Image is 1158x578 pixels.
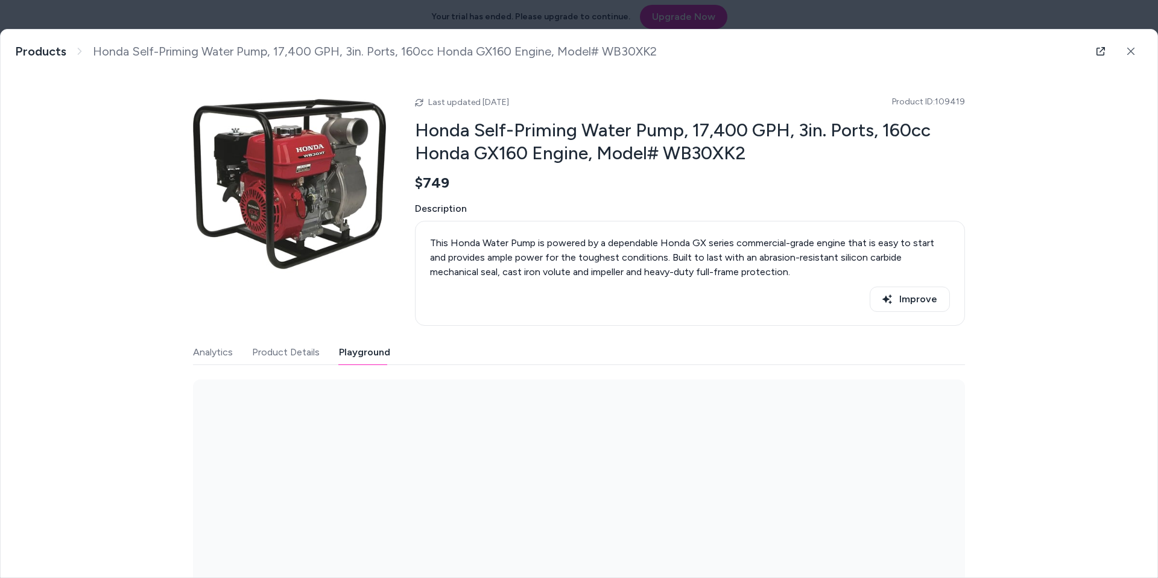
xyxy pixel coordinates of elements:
nav: breadcrumb [15,44,657,59]
span: Description [415,202,965,216]
a: Products [15,44,66,59]
span: Honda Self-Priming Water Pump, 17,400 GPH, 3in. Ports, 160cc Honda GX160 Engine, Model# WB30XK2 [93,44,657,59]
span: Product ID: 109419 [892,96,965,108]
span: Last updated [DATE] [428,97,509,107]
img: 109419.jpg [193,87,386,281]
p: This Honda Water Pump is powered by a dependable Honda GX series commercial-grade engine that is ... [430,236,950,279]
span: $749 [415,174,449,192]
h2: Honda Self-Priming Water Pump, 17,400 GPH, 3in. Ports, 160cc Honda GX160 Engine, Model# WB30XK2 [415,119,965,164]
button: Improve [870,287,950,312]
button: Analytics [193,340,233,364]
button: Playground [339,340,390,364]
button: Product Details [252,340,320,364]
